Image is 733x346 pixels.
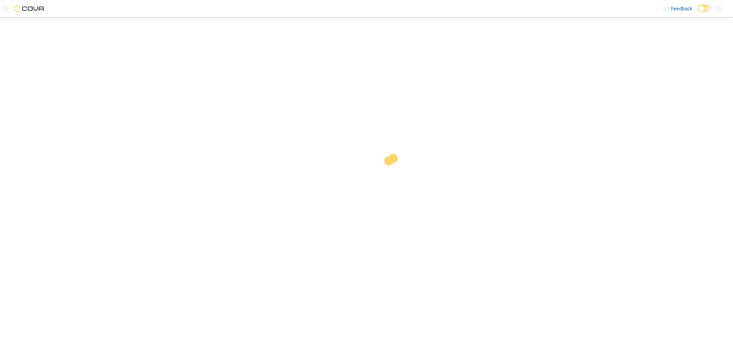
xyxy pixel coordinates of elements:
span: Feedback [671,5,692,12]
input: Dark Mode [698,5,712,12]
img: cova-loader [366,149,418,201]
img: Cova [14,5,45,12]
a: Feedback [660,2,695,16]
